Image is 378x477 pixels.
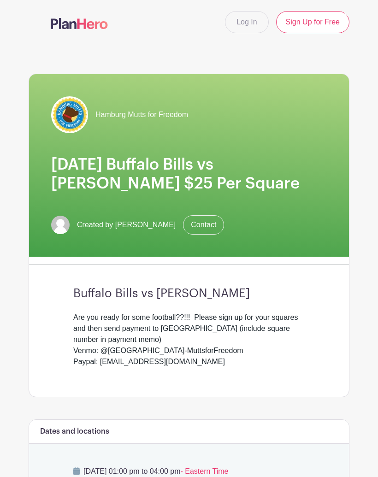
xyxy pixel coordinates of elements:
span: Created by [PERSON_NAME] [77,219,176,230]
img: default-ce2991bfa6775e67f084385cd625a349d9dcbb7a52a09fb2fda1e96e2d18dcdb.png [51,216,70,234]
h1: [DATE] Buffalo Bills vs [PERSON_NAME] $25 Per Square [51,155,327,193]
h3: Buffalo Bills vs [PERSON_NAME] [73,287,305,301]
span: Hamburg Mutts for Freedom [95,109,188,120]
h6: Dates and locations [40,427,109,436]
img: IMG_5080.jpeg [51,96,88,133]
a: Sign Up for Free [276,11,349,33]
a: Contact [183,215,224,235]
div: Are you ready for some football??!!! Please sign up for your squares and then send payment to [GE... [73,312,305,367]
img: logo-507f7623f17ff9eddc593b1ce0a138ce2505c220e1c5a4e2b4648c50719b7d32.svg [51,18,108,29]
a: Log In [225,11,268,33]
